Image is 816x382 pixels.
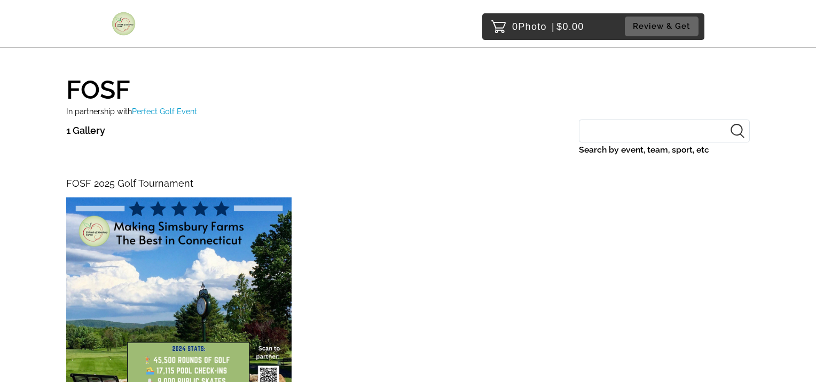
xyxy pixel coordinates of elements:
p: 0 $0.00 [512,18,584,35]
span: FOSF 2025 Golf Tournament [66,178,193,189]
span: Perfect Golf Event [132,107,197,116]
label: Search by event, team, sport, etc [579,142,750,157]
a: Review & Get [625,17,702,36]
span: Photo [518,18,547,35]
span: | [552,21,555,32]
small: In partnership with [66,107,197,116]
button: Review & Get [625,17,699,36]
p: 1 Gallery [66,122,105,139]
img: Snapphound Logo [112,12,136,36]
h1: FOSF [66,67,750,102]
